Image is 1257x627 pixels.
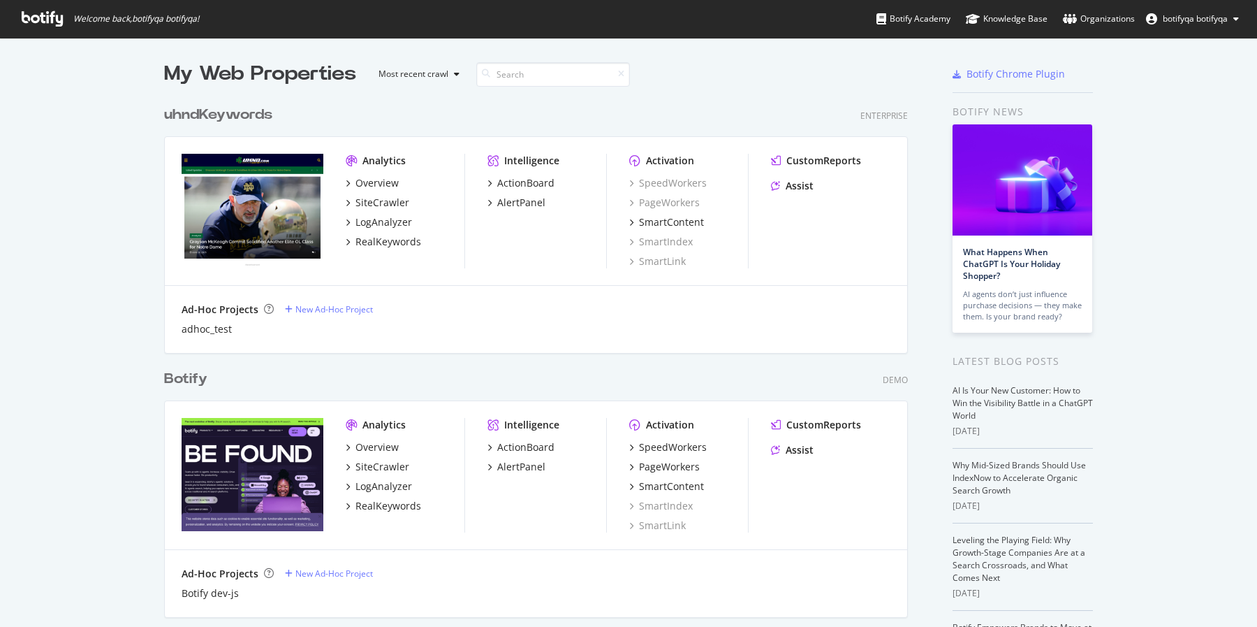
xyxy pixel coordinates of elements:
[646,418,694,432] div: Activation
[355,499,421,513] div: RealKeywords
[164,105,272,125] div: uhndKeywords
[786,179,814,193] div: Assist
[953,124,1092,236] img: What Happens When ChatGPT Is Your Holiday Shopper?
[346,460,409,474] a: SiteCrawler
[497,440,554,454] div: ActionBoard
[182,154,323,267] img: uhnd-lea
[355,460,409,474] div: SiteCrawler
[953,459,1086,496] a: Why Mid-Sized Brands Should Use IndexNow to Accelerate Organic Search Growth
[953,587,1093,600] div: [DATE]
[355,440,399,454] div: Overview
[629,176,707,190] a: SpeedWorkers
[629,215,704,229] a: SmartContent
[182,418,323,531] img: Botify
[629,254,686,268] a: SmartLink
[346,196,409,210] a: SiteCrawler
[953,104,1093,120] div: Botify news
[786,418,861,432] div: CustomReports
[164,60,356,88] div: My Web Properties
[771,179,814,193] a: Assist
[1063,12,1135,26] div: Organizations
[953,425,1093,438] div: [DATE]
[953,500,1093,512] div: [DATE]
[966,12,1047,26] div: Knowledge Base
[164,105,278,125] a: uhndKeywords
[786,154,861,168] div: CustomReports
[346,440,399,454] a: Overview
[953,67,1065,81] a: Botify Chrome Plugin
[285,303,373,315] a: New Ad-Hoc Project
[497,196,545,210] div: AlertPanel
[355,235,421,249] div: RealKeywords
[963,246,1060,282] a: What Happens When ChatGPT Is Your Holiday Shopper?
[860,110,908,122] div: Enterprise
[182,303,258,317] div: Ad-Hoc Projects
[362,418,406,432] div: Analytics
[378,70,448,78] div: Most recent crawl
[639,480,704,493] div: SmartContent
[73,13,199,24] span: Welcome back, botifyqa botifyqa !
[771,154,861,168] a: CustomReports
[182,567,258,581] div: Ad-Hoc Projects
[629,460,700,474] a: PageWorkers
[497,460,545,474] div: AlertPanel
[487,460,545,474] a: AlertPanel
[487,176,554,190] a: ActionBoard
[355,480,412,493] div: LogAnalyzer
[629,196,700,210] a: PageWorkers
[285,568,373,579] a: New Ad-Hoc Project
[346,480,412,493] a: LogAnalyzer
[771,443,814,457] a: Assist
[966,67,1065,81] div: Botify Chrome Plugin
[295,303,373,315] div: New Ad-Hoc Project
[346,215,412,229] a: LogAnalyzer
[362,154,406,168] div: Analytics
[1135,8,1250,30] button: botifyqa botifyqa
[639,215,704,229] div: SmartContent
[883,374,908,386] div: Demo
[771,418,861,432] a: CustomReports
[164,369,207,389] div: Botify
[953,534,1085,584] a: Leveling the Playing Field: Why Growth-Stage Companies Are at a Search Crossroads, and What Comes...
[367,63,465,85] button: Most recent crawl
[182,322,232,336] a: adhoc_test
[346,499,421,513] a: RealKeywords
[629,499,693,513] a: SmartIndex
[487,196,545,210] a: AlertPanel
[355,176,399,190] div: Overview
[639,440,707,454] div: SpeedWorkers
[487,440,554,454] a: ActionBoard
[504,418,559,432] div: Intelligence
[355,215,412,229] div: LogAnalyzer
[1163,13,1228,24] span: botifyqa botifyqa
[629,235,693,249] a: SmartIndex
[504,154,559,168] div: Intelligence
[786,443,814,457] div: Assist
[639,460,700,474] div: PageWorkers
[629,519,686,533] a: SmartLink
[629,440,707,454] a: SpeedWorkers
[164,369,213,389] a: Botify
[646,154,694,168] div: Activation
[346,176,399,190] a: Overview
[346,235,421,249] a: RealKeywords
[953,354,1093,369] div: Latest Blog Posts
[953,384,1093,421] a: AI Is Your New Customer: How to Win the Visibility Battle in a ChatGPT World
[476,62,630,87] input: Search
[963,289,1082,322] div: AI agents don’t just influence purchase decisions — they make them. Is your brand ready?
[876,12,950,26] div: Botify Academy
[497,176,554,190] div: ActionBoard
[182,586,239,600] a: Botify dev-js
[355,196,409,210] div: SiteCrawler
[295,568,373,579] div: New Ad-Hoc Project
[629,480,704,493] a: SmartContent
